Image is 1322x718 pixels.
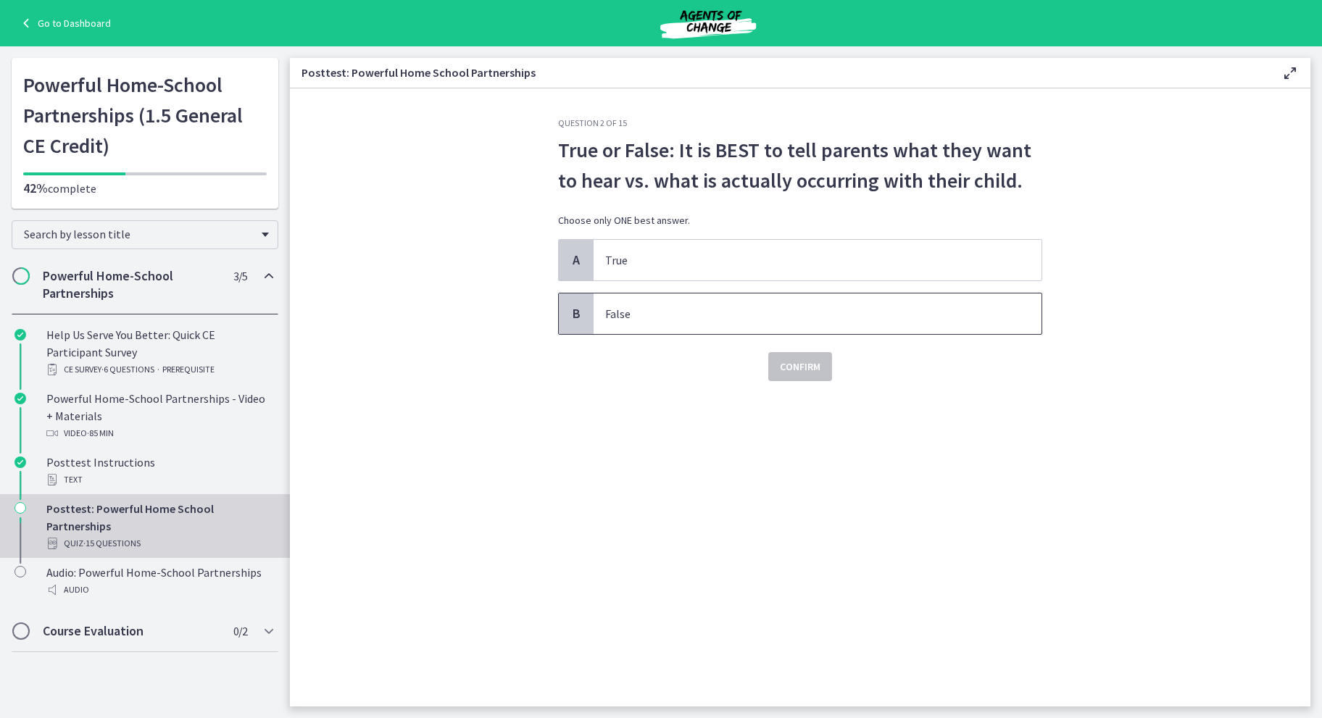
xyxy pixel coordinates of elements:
div: Quiz [46,535,273,552]
span: PREREQUISITE [162,361,215,378]
span: 3 / 5 [233,267,247,285]
i: Completed [14,329,26,341]
div: Text [46,471,273,488]
p: complete [23,180,267,197]
span: Search by lesson title [24,227,254,241]
p: True [605,251,1001,269]
a: Go to Dashboard [17,14,111,32]
span: 0 / 2 [233,622,247,640]
span: Confirm [780,358,820,375]
div: Video [46,425,273,442]
span: · [157,361,159,378]
div: Posttest Instructions [46,454,273,488]
button: Confirm [768,352,832,381]
div: CE Survey [46,361,273,378]
i: Completed [14,456,26,468]
p: Choose only ONE best answer. [558,213,1042,227]
span: · 15 Questions [83,535,141,552]
h2: Course Evaluation [43,622,220,640]
span: B [568,305,585,322]
h3: Posttest: Powerful Home School Partnerships [302,64,1258,81]
img: Agents of Change [621,6,795,41]
div: Help Us Serve You Better: Quick CE Participant Survey [46,326,273,378]
div: Search by lesson title [12,220,278,249]
i: Completed [14,393,26,404]
span: · 6 Questions [101,361,154,378]
h2: Powerful Home-School Partnerships [43,267,220,302]
div: Audio: Powerful Home-School Partnerships [46,564,273,598]
h3: Question 2 of 15 [558,117,1042,129]
div: Powerful Home-School Partnerships - Video + Materials [46,390,273,442]
span: · 85 min [87,425,114,442]
span: 42% [23,180,48,196]
span: A [568,251,585,269]
h1: Powerful Home-School Partnerships (1.5 General CE Credit) [23,70,267,161]
p: False [605,305,1001,322]
div: Posttest: Powerful Home School Partnerships [46,500,273,552]
p: True or False: It is BEST to tell parents what they want to hear vs. what is actually occurring w... [558,135,1042,196]
div: Audio [46,581,273,598]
